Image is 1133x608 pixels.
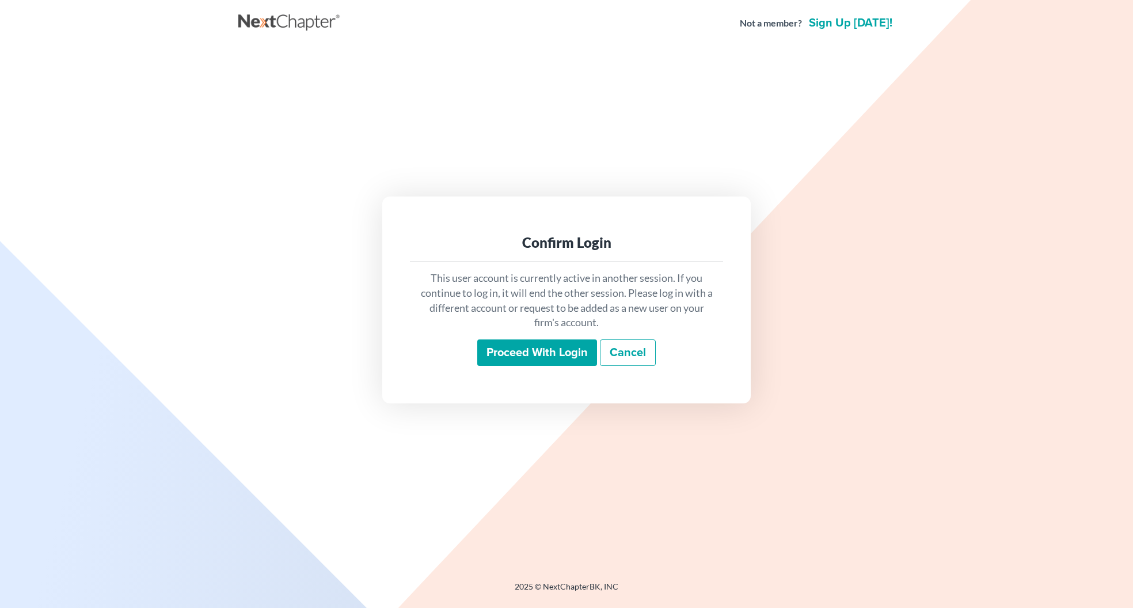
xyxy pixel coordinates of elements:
[477,339,597,366] input: Proceed with login
[419,233,714,252] div: Confirm Login
[238,581,895,602] div: 2025 © NextChapterBK, INC
[807,17,895,29] a: Sign up [DATE]!
[600,339,656,366] a: Cancel
[740,17,802,30] strong: Not a member?
[419,271,714,330] p: This user account is currently active in another session. If you continue to log in, it will end ...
